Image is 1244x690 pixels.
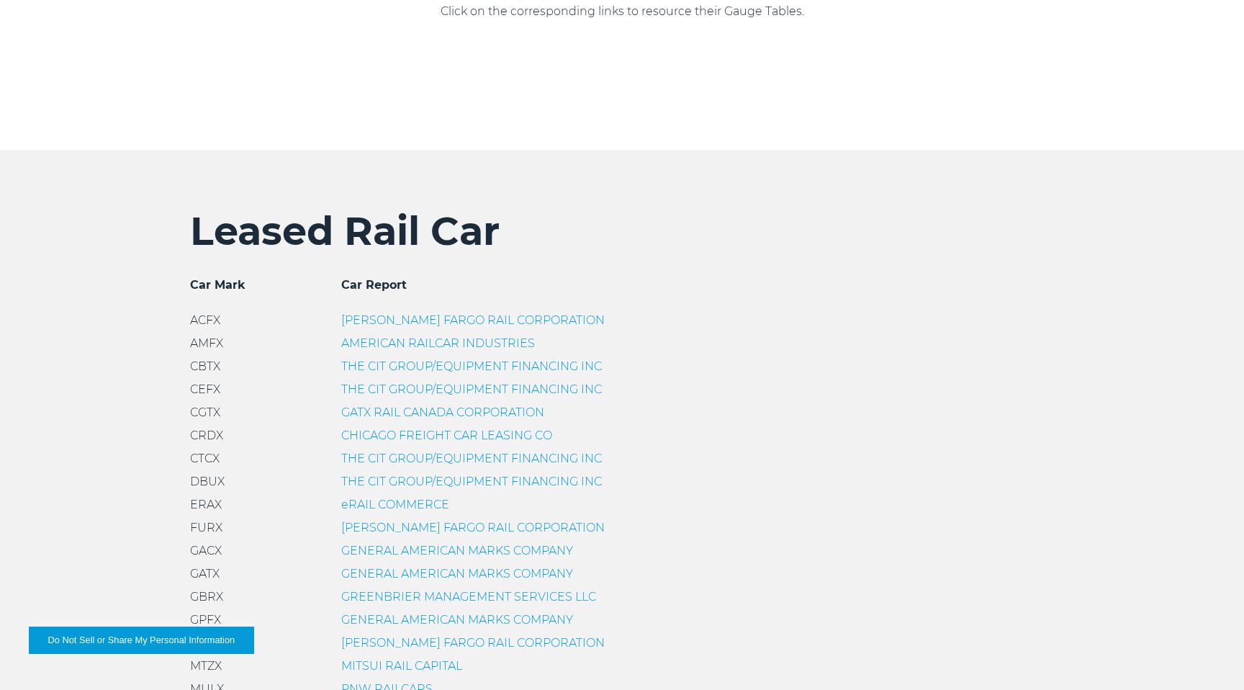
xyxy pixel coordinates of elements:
[341,636,605,650] a: [PERSON_NAME] FARGO RAIL CORPORATION
[341,313,605,327] a: [PERSON_NAME] FARGO RAIL CORPORATION
[190,567,220,581] span: GATX
[190,613,221,627] span: GPFX
[190,406,220,419] span: CGTX
[190,452,220,465] span: CTCX
[190,521,222,534] span: FURX
[341,659,462,673] a: MITSUI RAIL CAPITAL
[341,406,544,419] a: GATX RAIL CANADA CORPORATION
[190,475,225,488] span: DBUX
[341,613,573,627] a: GENERAL AMERICAN MARKS COMPANY
[341,336,535,350] a: AMERICAN RAILCAR INDUSTRIES
[190,359,220,373] span: CBTX
[190,336,223,350] span: AMFX
[341,567,573,581] a: GENERAL AMERICAN MARKS COMPANY
[29,627,254,654] button: Do Not Sell or Share My Personal Information
[190,498,222,511] span: ERAX
[190,429,223,442] span: CRDX
[190,382,220,396] span: CEFX
[341,498,449,511] a: eRAIL COMMERCE
[341,521,605,534] a: [PERSON_NAME] FARGO RAIL CORPORATION
[341,590,596,604] a: GREENBRIER MANAGEMENT SERVICES LLC
[190,544,222,557] span: GACX
[341,278,407,292] span: Car Report
[190,278,245,292] span: Car Mark
[341,382,602,396] a: THE CIT GROUP/EQUIPMENT FINANCING INC
[190,659,222,673] span: MTZX
[190,590,223,604] span: GBRX
[341,359,602,373] a: THE CIT GROUP/EQUIPMENT FINANCING INC
[341,429,552,442] a: CHICAGO FREIGHT CAR LEASING CO
[341,475,602,488] a: THE CIT GROUP/EQUIPMENT FINANCING INC
[190,207,1054,255] h2: Leased Rail Car
[341,544,573,557] a: GENERAL AMERICAN MARKS COMPANY
[190,313,220,327] span: ACFX
[341,452,602,465] a: THE CIT GROUP/EQUIPMENT FINANCING INC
